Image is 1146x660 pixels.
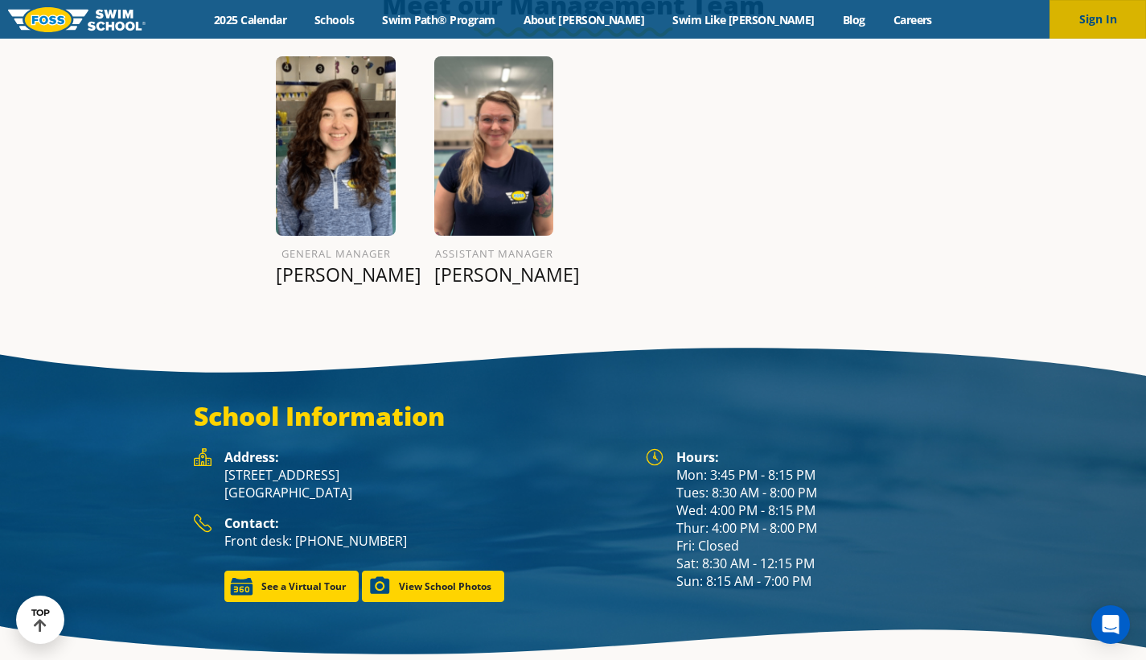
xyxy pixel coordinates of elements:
[200,12,301,27] a: 2025 Calendar
[434,244,554,263] h6: Assistant Manager
[362,571,504,602] a: View School Photos
[276,263,396,286] p: [PERSON_NAME]
[368,12,509,27] a: Swim Path® Program
[434,263,554,286] p: [PERSON_NAME]
[8,7,146,32] img: FOSS Swim School Logo
[676,448,719,466] strong: Hours:
[659,12,829,27] a: Swim Like [PERSON_NAME]
[224,448,279,466] strong: Address:
[31,608,50,633] div: TOP
[646,448,663,466] img: Foss Location Hours
[224,514,279,532] strong: Contact:
[509,12,659,27] a: About [PERSON_NAME]
[224,571,359,602] a: See a Virtual Tour
[828,12,879,27] a: Blog
[676,448,953,590] div: Mon: 3:45 PM - 8:15 PM Tues: 8:30 AM - 8:00 PM Wed: 4:00 PM - 8:15 PM Thur: 4:00 PM - 8:00 PM Fri...
[194,400,953,432] h3: School Information
[194,448,212,466] img: Foss Location Address
[879,12,946,27] a: Careers
[194,514,212,533] img: Foss Location Contact
[276,56,396,236] img: Robi-Olson.png
[301,12,368,27] a: Schools
[224,532,630,550] p: Front desk: [PHONE_NUMBER]
[276,244,396,263] h6: General Manager
[434,56,554,236] img: FOSS-Profile-Photo-12.png
[224,466,630,501] p: [STREET_ADDRESS] [GEOGRAPHIC_DATA]
[1091,605,1130,644] div: Open Intercom Messenger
